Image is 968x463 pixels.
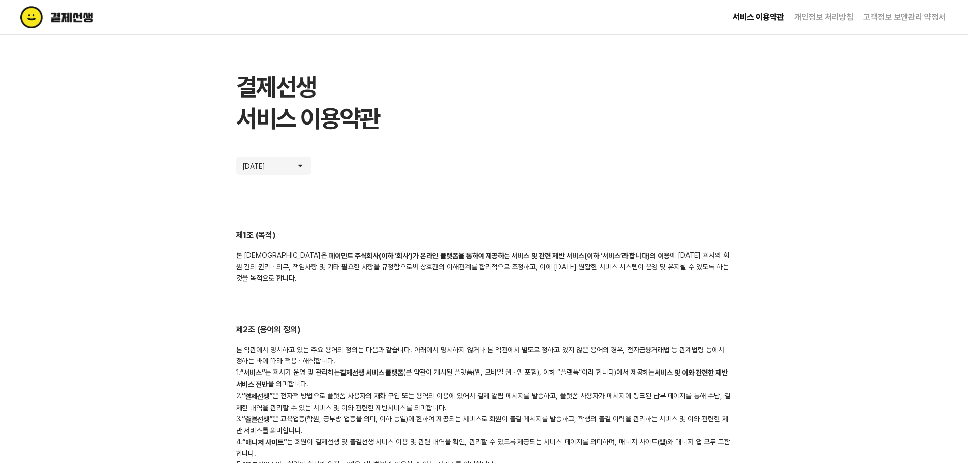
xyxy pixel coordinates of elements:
img: terms logo [20,6,137,28]
h2: 제1조 (목적) [236,230,732,241]
b: 페이민트 주식회사(이하 ‘회사’)가 온라인 플랫폼을 통하여 제공하는 서비스 및 관련 제반 서비스(이하 ‘서비스’라 합니다)의 이용 [329,252,670,260]
img: arrow icon [295,161,305,171]
h2: 제2조 (용어의 정의) [236,324,732,336]
b: 결제선생 서비스 플랫폼 [340,368,404,377]
b: 서비스 및 이와 관련한 제반 서비스 전반 [236,368,728,388]
b: “출결선생” [242,415,272,423]
b: “결제선생” [242,392,272,400]
button: [DATE] [236,157,311,175]
a: 고객정보 보안관리 약정서 [863,12,946,22]
b: “매니저 사이트” [242,438,287,446]
a: 서비스 이용약관 [733,12,784,22]
div: 본 [DEMOGRAPHIC_DATA]은 에 [DATE] 회사와 회원 간의 권리 · 의무, 책임사항 및 기타 필요한 사항을 규정함으로써 상호간의 이해관계를 합리적으로 조정하고,... [236,250,732,284]
b: “서비스” [240,368,265,377]
a: 개인정보 처리방침 [794,12,853,22]
p: [DATE] [242,161,273,171]
h1: 결제선생 서비스 이용약관 [236,71,732,134]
